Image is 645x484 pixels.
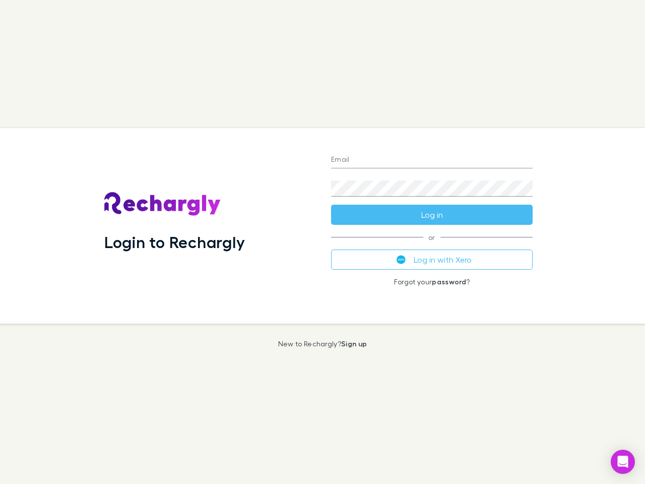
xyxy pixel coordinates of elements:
a: password [432,277,466,286]
button: Log in [331,205,533,225]
div: Open Intercom Messenger [611,450,635,474]
h1: Login to Rechargly [104,232,245,252]
img: Rechargly's Logo [104,192,221,216]
a: Sign up [341,339,367,348]
p: New to Rechargly? [278,340,367,348]
img: Xero's logo [397,255,406,264]
p: Forgot your ? [331,278,533,286]
button: Log in with Xero [331,250,533,270]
